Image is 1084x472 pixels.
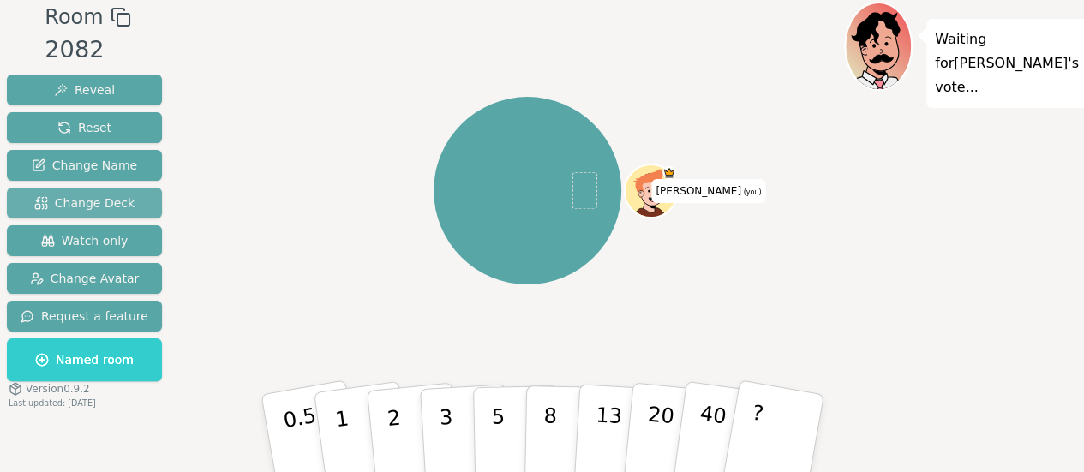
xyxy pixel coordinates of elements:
[34,194,135,212] span: Change Deck
[26,382,90,396] span: Version 0.9.2
[45,33,130,68] div: 2082
[9,382,90,396] button: Version0.9.2
[741,188,762,196] span: (you)
[7,188,162,218] button: Change Deck
[35,351,134,368] span: Named room
[651,179,765,203] span: Click to change your name
[7,263,162,294] button: Change Avatar
[7,150,162,181] button: Change Name
[9,398,96,408] span: Last updated: [DATE]
[626,166,675,216] button: Click to change your avatar
[7,301,162,332] button: Request a feature
[662,166,675,179] span: Sarah is the host
[7,112,162,143] button: Reset
[21,308,148,325] span: Request a feature
[57,119,111,136] span: Reset
[41,232,129,249] span: Watch only
[45,2,103,33] span: Room
[32,157,137,174] span: Change Name
[7,75,162,105] button: Reveal
[7,338,162,381] button: Named room
[935,27,1079,99] p: Waiting for [PERSON_NAME] 's vote...
[54,81,115,99] span: Reveal
[30,270,140,287] span: Change Avatar
[7,225,162,256] button: Watch only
